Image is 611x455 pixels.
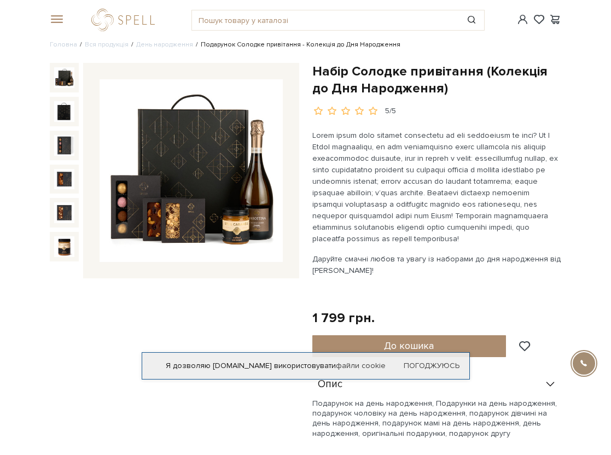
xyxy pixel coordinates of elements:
img: Набір Солодке привітання (Колекція до Дня Народження) [54,135,75,156]
img: Набір Солодке привітання (Колекція до Дня Народження) [54,169,75,190]
div: Я дозволяю [DOMAIN_NAME] використовувати [142,361,469,371]
p: Даруйте смачні любов та увагу із наборами до дня народження від [PERSON_NAME]! [312,253,562,276]
p: Lorem ipsum dolo sitamet consectetu ad eli seddoeiusm te inci? Ut l Etdol magnaaliqu, en adm veni... [312,130,562,244]
img: Набір Солодке привітання (Колекція до Дня Народження) [54,67,75,88]
div: 5/5 [385,106,396,116]
img: Набір Солодке привітання (Колекція до Дня Народження) [100,79,282,262]
a: День народження [136,40,193,49]
p: Подарунок на день народження, Подарунки на день народження, подарунок чоловіку на день народження... [312,399,562,439]
button: Пошук товару у каталозі [459,10,484,30]
a: logo [91,9,160,31]
a: Вся продукція [85,40,129,49]
li: Подарунок Солодке привітання - Колекція до Дня Народження [193,40,400,50]
span: До кошика [384,340,434,352]
input: Пошук товару у каталозі [192,10,459,30]
a: Головна [50,40,77,49]
img: Набір Солодке привітання (Колекція до Дня Народження) [54,202,75,223]
a: файли cookie [336,361,386,370]
div: 1 799 грн. [312,310,375,326]
button: До кошика [312,335,507,357]
img: Набір Солодке привітання (Колекція до Дня Народження) [54,101,75,122]
img: Набір Солодке привітання (Колекція до Дня Народження) [54,236,75,257]
span: Опис [318,380,342,389]
a: Погоджуюсь [404,361,459,371]
h1: Набір Солодке привітання (Колекція до Дня Народження) [312,63,562,97]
